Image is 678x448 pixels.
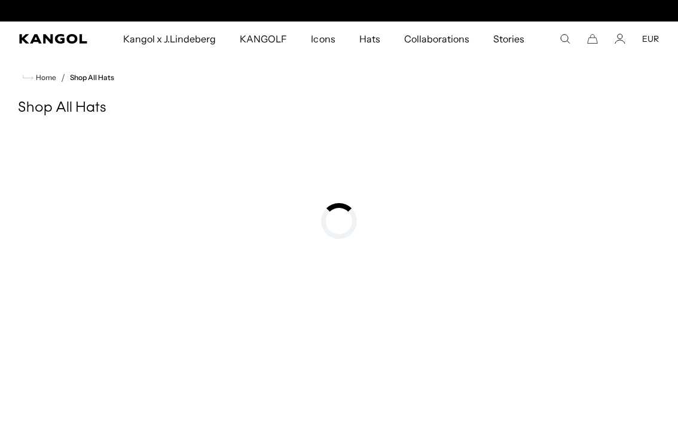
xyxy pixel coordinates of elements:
[123,22,216,56] span: Kangol x J.Lindeberg
[404,22,469,56] span: Collaborations
[111,22,228,56] a: Kangol x J.Lindeberg
[70,73,114,82] a: Shop All Hats
[560,33,570,44] summary: Search here
[216,6,462,16] div: Announcement
[23,72,56,83] a: Home
[19,34,88,44] a: Kangol
[642,33,659,44] button: EUR
[33,73,56,82] span: Home
[481,22,536,56] a: Stories
[56,70,65,85] li: /
[299,22,347,56] a: Icons
[493,22,524,56] span: Stories
[18,99,660,117] h1: Shop All Hats
[587,33,598,44] button: Cart
[359,22,380,56] span: Hats
[392,22,481,56] a: Collaborations
[347,22,392,56] a: Hats
[311,22,335,56] span: Icons
[240,22,287,56] span: KANGOLF
[216,6,462,16] div: 1 of 2
[216,6,462,16] slideshow-component: Announcement bar
[615,33,625,44] a: Account
[228,22,299,56] a: KANGOLF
